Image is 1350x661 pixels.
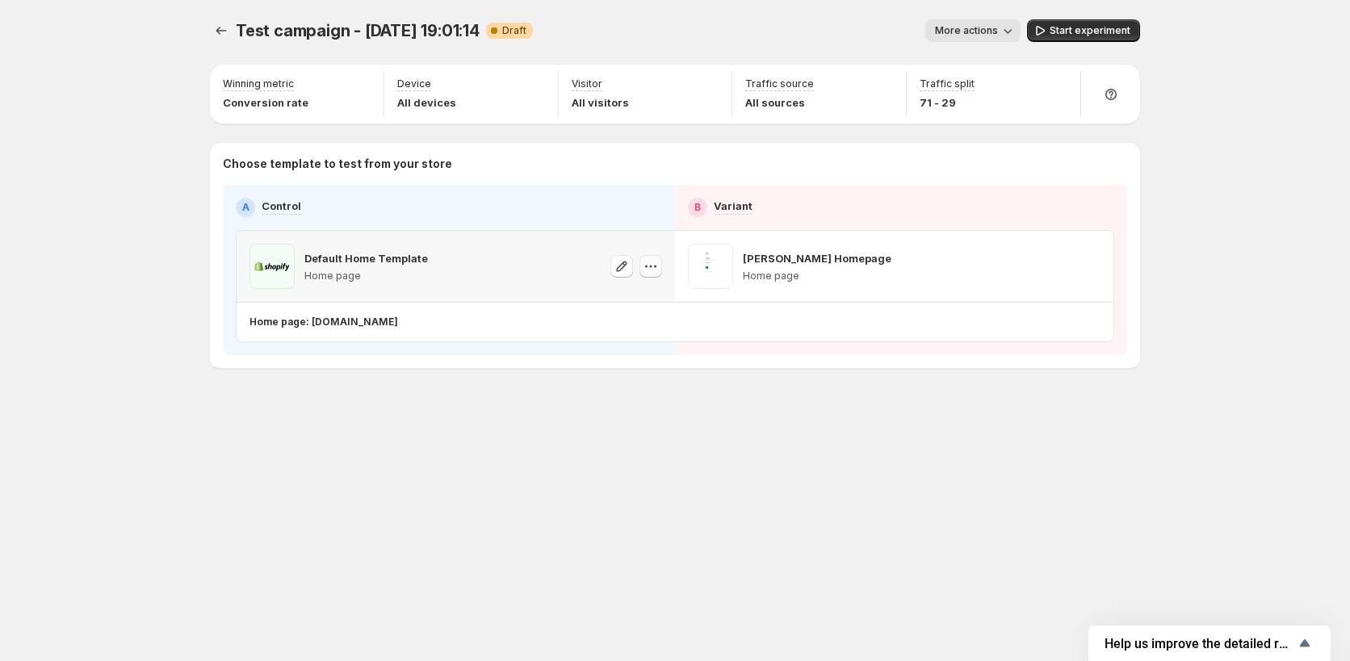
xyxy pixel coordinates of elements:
button: Start experiment [1027,19,1140,42]
p: Conversion rate [223,94,308,111]
p: Device [397,77,431,90]
p: All sources [745,94,814,111]
span: Help us improve the detailed report for A/B campaigns [1105,636,1295,651]
p: Home page [743,270,891,282]
p: Traffic source [745,77,814,90]
button: Show survey - Help us improve the detailed report for A/B campaigns [1105,634,1314,653]
img: Jane Homepage [688,244,733,289]
p: Winning metric [223,77,294,90]
h2: A [242,201,249,214]
button: More actions [925,19,1021,42]
span: Draft [502,24,526,37]
h2: B [694,201,701,214]
p: Default Home Template [304,250,428,266]
button: Experiments [210,19,233,42]
img: Default Home Template [249,244,295,289]
span: More actions [935,24,998,37]
p: 71 - 29 [920,94,975,111]
p: Control [262,198,301,214]
p: All devices [397,94,456,111]
p: Variant [714,198,753,214]
span: Start experiment [1050,24,1130,37]
p: Visitor [572,77,602,90]
span: Test campaign - [DATE] 19:01:14 [236,21,480,40]
p: Choose template to test from your store [223,156,1127,172]
p: Traffic split [920,77,975,90]
p: All visitors [572,94,629,111]
p: Home page [304,270,428,282]
p: [PERSON_NAME] Homepage [743,250,891,266]
p: Home page: [DOMAIN_NAME] [249,316,398,328]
